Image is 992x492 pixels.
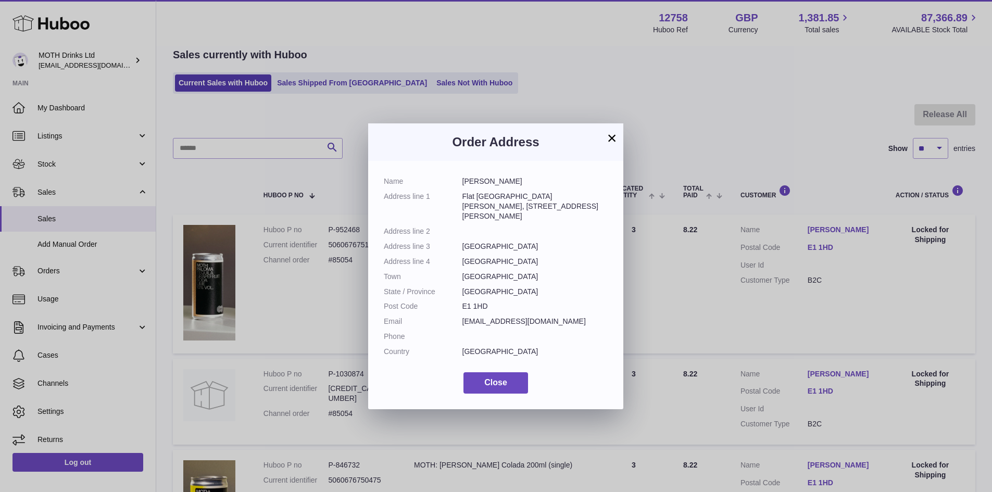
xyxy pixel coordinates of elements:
[484,378,507,387] span: Close
[462,176,608,186] dd: [PERSON_NAME]
[384,272,462,282] dt: Town
[462,347,608,357] dd: [GEOGRAPHIC_DATA]
[384,332,462,342] dt: Phone
[384,176,462,186] dt: Name
[462,301,608,311] dd: E1 1HD
[384,242,462,251] dt: Address line 3
[384,301,462,311] dt: Post Code
[462,317,608,326] dd: [EMAIL_ADDRESS][DOMAIN_NAME]
[384,287,462,297] dt: State / Province
[384,317,462,326] dt: Email
[462,287,608,297] dd: [GEOGRAPHIC_DATA]
[384,226,462,236] dt: Address line 2
[462,257,608,267] dd: [GEOGRAPHIC_DATA]
[463,372,528,394] button: Close
[384,134,608,150] h3: Order Address
[384,347,462,357] dt: Country
[462,192,608,221] dd: Flat [GEOGRAPHIC_DATA][PERSON_NAME], [STREET_ADDRESS][PERSON_NAME]
[384,257,462,267] dt: Address line 4
[462,272,608,282] dd: [GEOGRAPHIC_DATA]
[606,132,618,144] button: ×
[384,192,462,221] dt: Address line 1
[462,242,608,251] dd: [GEOGRAPHIC_DATA]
